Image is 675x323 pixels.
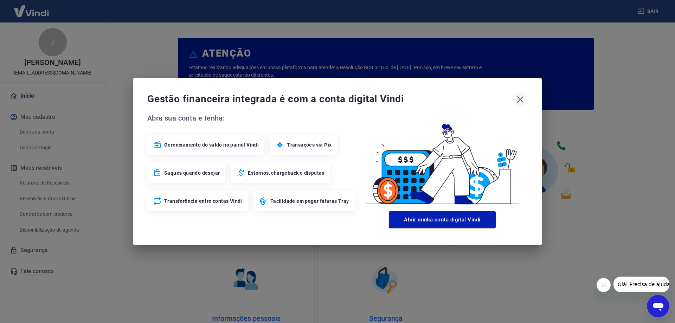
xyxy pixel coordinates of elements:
[164,169,220,176] span: Saques quando desejar
[597,278,611,292] iframe: Fechar mensagem
[147,112,357,124] span: Abra sua conta e tenha:
[357,112,528,208] img: Good Billing
[248,169,324,176] span: Estornos, chargeback e disputas
[287,141,332,148] span: Transações via Pix
[4,5,59,11] span: Olá! Precisa de ajuda?
[270,198,349,205] span: Facilidade em pagar faturas Tray
[147,92,513,106] span: Gestão financeira integrada é com a conta digital Vindi
[389,211,496,228] button: Abrir minha conta digital Vindi
[647,295,669,317] iframe: Botão para abrir a janela de mensagens
[164,198,242,205] span: Transferência entre contas Vindi
[164,141,259,148] span: Gerenciamento do saldo no painel Vindi
[613,277,669,292] iframe: Mensagem da empresa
